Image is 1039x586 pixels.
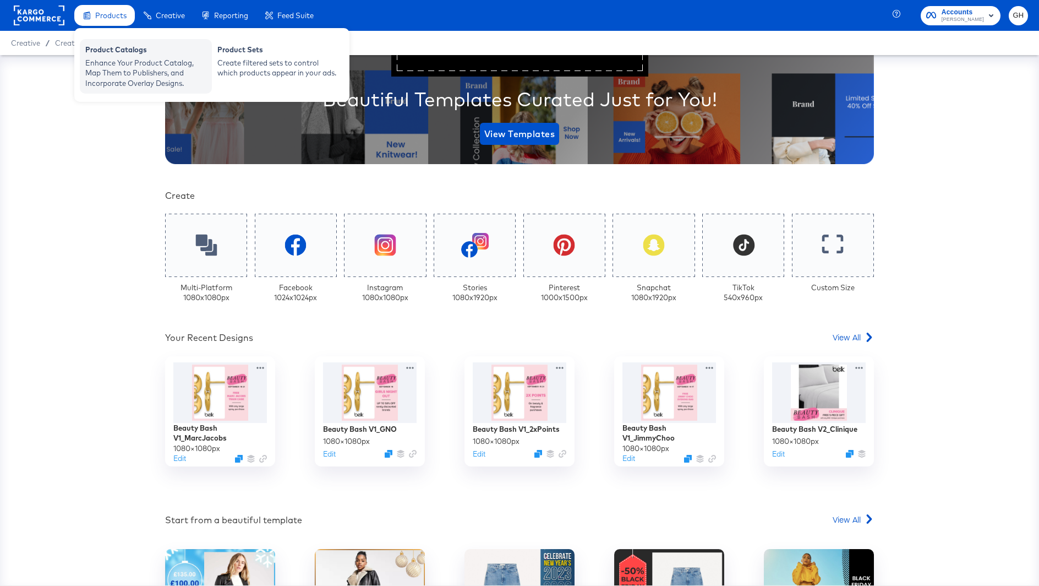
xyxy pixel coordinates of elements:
[473,424,560,435] div: Beauty Bash V1_2xPoints
[833,332,861,343] span: View All
[846,450,854,458] svg: Duplicate
[173,443,220,454] div: 1080 × 1080 px
[772,436,819,447] div: 1080 × 1080 px
[622,453,635,464] button: Edit
[811,283,855,293] div: Custom Size
[322,85,717,113] div: Beautiful Templates Curated Just for You!
[235,455,243,463] svg: Duplicate
[165,514,302,527] div: Start from a beautiful template
[1009,6,1028,25] button: GH
[764,356,874,466] div: Beauty Bash V2_Clinique1080×1080pxEditDuplicate
[409,450,417,458] svg: Link
[323,436,370,447] div: 1080 × 1080 px
[622,443,669,454] div: 1080 × 1080 px
[11,39,40,47] span: Creative
[385,450,392,458] svg: Duplicate
[173,453,186,464] button: Edit
[473,449,485,459] button: Edit
[323,424,397,435] div: Beauty Bash V1_GNO
[480,123,559,145] button: View Templates
[277,11,314,20] span: Feed Suite
[724,283,763,303] div: TikTok 540 x 960 px
[772,449,785,459] button: Edit
[541,283,588,303] div: Pinterest 1000 x 1500 px
[259,455,267,463] svg: Link
[165,356,275,466] div: Beauty Bash V1_MarcJacobs1080×1080pxEditDuplicate
[921,6,1000,25] button: Accounts[PERSON_NAME]
[452,283,497,303] div: Stories 1080 x 1920 px
[833,332,874,348] a: View All
[614,356,724,466] div: Beauty Bash V1_JimmyChoo1080×1080pxEditDuplicate
[559,450,566,458] svg: Link
[165,332,253,344] div: Your Recent Designs
[833,514,861,525] span: View All
[684,455,692,463] svg: Duplicate
[323,449,336,459] button: Edit
[362,283,408,303] div: Instagram 1080 x 1080 px
[631,283,676,303] div: Snapchat 1080 x 1920 px
[942,15,984,24] span: [PERSON_NAME]
[833,514,874,530] a: View All
[274,283,317,303] div: Facebook 1024 x 1024 px
[315,356,425,466] div: Beauty Bash V1_GNO1080×1080pxEditDuplicate
[772,424,857,435] div: Beauty Bash V2_Clinique
[55,39,106,47] a: Creative Home
[464,356,575,466] div: Beauty Bash V1_2xPoints1080×1080pxEditDuplicate
[95,11,127,20] span: Products
[181,283,232,303] div: Multi-Platform 1080 x 1080 px
[622,423,716,443] div: Beauty Bash V1_JimmyChoo
[40,39,55,47] span: /
[214,11,248,20] span: Reporting
[165,189,874,202] div: Create
[942,7,984,18] span: Accounts
[156,11,185,20] span: Creative
[473,436,519,447] div: 1080 × 1080 px
[1013,9,1024,22] span: GH
[534,450,542,458] svg: Duplicate
[708,455,716,463] svg: Link
[484,126,555,142] span: View Templates
[173,423,267,443] div: Beauty Bash V1_MarcJacobs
